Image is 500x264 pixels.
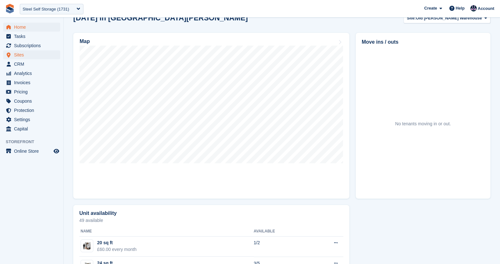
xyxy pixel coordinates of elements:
a: menu [3,60,60,69]
a: menu [3,50,60,59]
div: No tenants moving in or out. [395,121,451,127]
th: Available [254,226,309,237]
div: £60.00 every month [97,246,137,253]
a: menu [3,147,60,156]
span: Create [424,5,437,11]
a: menu [3,106,60,115]
div: Steel Self Storage (1731) [23,6,69,12]
button: Site: Old [PERSON_NAME] Warehouse [404,13,490,23]
h2: [DATE] in [GEOGRAPHIC_DATA][PERSON_NAME] [73,14,248,22]
img: stora-icon-8386f47178a22dfd0bd8f6a31ec36ba5ce8667c1dd55bd0f319d3a0aa187defe.svg [5,4,15,13]
div: 20 sq ft [97,239,137,246]
a: menu [3,87,60,96]
span: Old [PERSON_NAME] Warehouse [416,15,482,21]
span: Settings [14,115,52,124]
span: Tasks [14,32,52,41]
p: 49 available [79,218,343,223]
img: 20-sqft-unit.jpg [81,241,93,251]
a: Preview store [53,147,60,155]
h2: Map [80,39,90,44]
a: menu [3,78,60,87]
a: menu [3,97,60,106]
span: Capital [14,124,52,133]
a: menu [3,41,60,50]
a: menu [3,124,60,133]
span: Pricing [14,87,52,96]
a: menu [3,32,60,41]
span: Analytics [14,69,52,78]
span: Online Store [14,147,52,156]
span: Account [478,5,494,12]
span: Invoices [14,78,52,87]
th: Name [79,226,254,237]
span: Subscriptions [14,41,52,50]
td: 1/2 [254,236,309,257]
span: CRM [14,60,52,69]
span: Coupons [14,97,52,106]
a: Map [73,33,349,199]
a: menu [3,69,60,78]
a: menu [3,23,60,32]
a: menu [3,115,60,124]
h2: Move ins / outs [362,38,484,46]
span: Protection [14,106,52,115]
span: Sites [14,50,52,59]
span: Home [14,23,52,32]
span: Site: [407,15,416,21]
img: Oliver Bruce [470,5,477,11]
h2: Unit availability [79,210,117,216]
span: Storefront [6,139,63,145]
span: Help [456,5,465,11]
